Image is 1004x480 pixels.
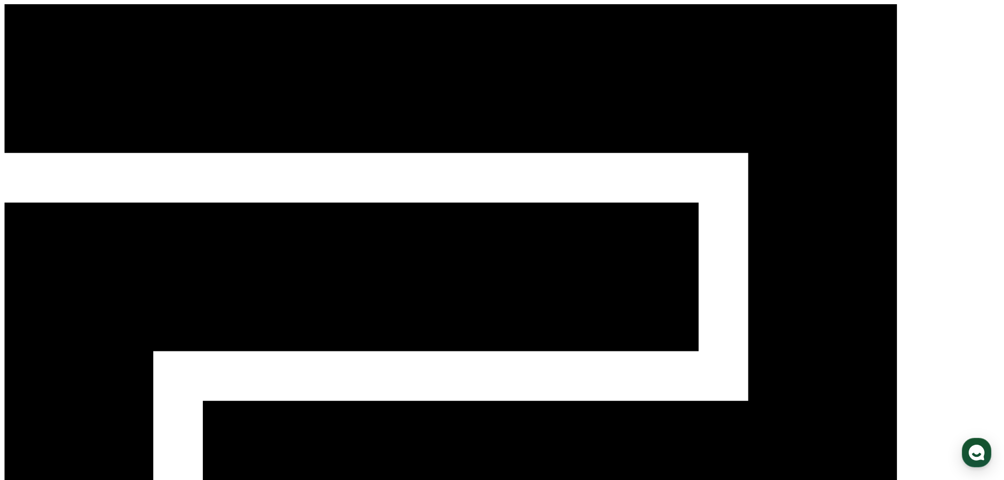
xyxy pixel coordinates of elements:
[70,334,136,360] a: 대화
[3,334,70,360] a: 홈
[96,350,109,359] span: 대화
[136,334,202,360] a: 설정
[33,350,40,358] span: 홈
[163,350,176,358] span: 설정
